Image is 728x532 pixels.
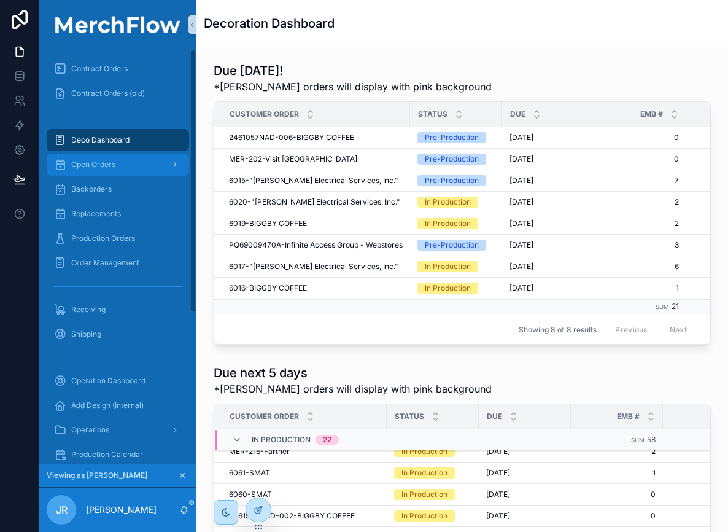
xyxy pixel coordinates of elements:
[578,490,656,499] a: 0
[395,412,424,421] span: Status
[394,446,471,457] a: In Production
[401,446,447,457] div: In Production
[71,88,145,98] span: Contract Orders (old)
[47,299,189,321] a: Receiving
[417,240,495,251] a: Pre-Production
[509,240,533,250] span: [DATE]
[71,401,144,410] span: Add Design (Internal)
[509,219,587,229] a: [DATE]
[486,511,510,521] span: [DATE]
[47,323,189,345] a: Shipping
[71,160,115,170] span: Open Orders
[510,109,525,119] span: DUE
[71,329,101,339] span: Shipping
[509,283,533,293] span: [DATE]
[509,133,533,143] span: [DATE]
[602,133,679,143] a: 0
[509,262,533,272] span: [DATE]
[425,175,479,186] div: Pre-Production
[617,412,640,421] span: EMB #
[578,511,656,521] a: 0
[71,376,145,386] span: Operation Dashboard
[323,435,331,445] div: 22
[509,262,587,272] a: [DATE]
[401,467,447,479] div: In Production
[229,511,355,521] span: 2461544NAD-002-BIGGBY COFFEE
[229,219,307,229] span: 6019-BIGGBY COFFEE
[47,16,189,33] img: App logo
[401,510,447,522] div: In Production
[509,176,533,186] span: [DATE]
[602,154,679,164] a: 0
[229,490,379,499] a: 6060-SMAT
[486,468,563,478] a: [DATE]
[578,447,656,456] a: 2
[417,197,495,208] a: In Production
[71,233,135,243] span: Production Orders
[417,132,495,143] a: Pre-Production
[578,468,656,478] a: 1
[229,197,403,207] a: 6020-"[PERSON_NAME] Electrical Services, Inc."
[425,261,471,272] div: In Production
[214,381,492,396] span: *[PERSON_NAME] orders will display with pink background
[519,325,597,335] span: Showing 8 of 8 results
[47,227,189,249] a: Production Orders
[417,283,495,294] a: In Production
[640,109,663,119] span: EMB #
[47,444,189,466] a: Production Calendar
[229,133,403,143] a: 2461057NAD-006-BIGGBY COFFEE
[229,262,398,272] span: 6017-"[PERSON_NAME] Electrical Services, Inc."
[47,82,189,104] a: Contract Orders (old)
[394,467,471,479] a: In Production
[486,447,510,456] span: [DATE]
[47,471,147,480] span: Viewing as [PERSON_NAME]
[602,262,679,272] a: 6
[602,283,679,293] a: 1
[509,197,533,207] span: [DATE]
[417,154,495,165] a: Pre-Production
[487,412,502,421] span: DUE
[71,258,139,268] span: Order Management
[204,15,335,32] h1: Decoration Dashboard
[229,154,357,164] span: MER-202-Visit [GEOGRAPHIC_DATA]
[47,58,189,80] a: Contract Orders
[47,154,189,176] a: Open Orders
[229,447,379,456] a: MER-216-Farther
[647,434,656,444] span: 58
[71,450,143,460] span: Production Calendar
[229,468,270,478] span: 6061-SMAT
[486,447,563,456] a: [DATE]
[602,240,679,250] span: 3
[509,176,587,186] a: [DATE]
[230,109,299,119] span: Customer order
[418,109,447,119] span: Status
[417,261,495,272] a: In Production
[509,154,587,164] a: [DATE]
[229,176,403,186] a: 6015-"[PERSON_NAME] Electrical Services, Inc."
[509,154,533,164] span: [DATE]
[602,197,679,207] a: 2
[39,49,196,464] div: scrollable content
[229,176,398,186] span: 6015-"[PERSON_NAME] Electrical Services, Inc."
[71,425,109,435] span: Operations
[71,135,130,145] span: Deco Dashboard
[672,302,679,311] span: 21
[229,154,403,164] a: MER-202-Visit [GEOGRAPHIC_DATA]
[229,468,379,478] a: 6061-SMAT
[229,240,403,250] span: PQ69009470A-Infinite Access Group - Webstores
[509,197,587,207] a: [DATE]
[229,262,403,272] a: 6017-"[PERSON_NAME] Electrical Services, Inc."
[56,503,68,517] span: JR
[229,511,379,521] a: 2461544NAD-002-BIGGBY COFFEE
[229,219,403,229] a: 6019-BIGGBY COFFEE
[214,62,492,79] h1: Due [DATE]!
[71,209,121,219] span: Replacements
[509,219,533,229] span: [DATE]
